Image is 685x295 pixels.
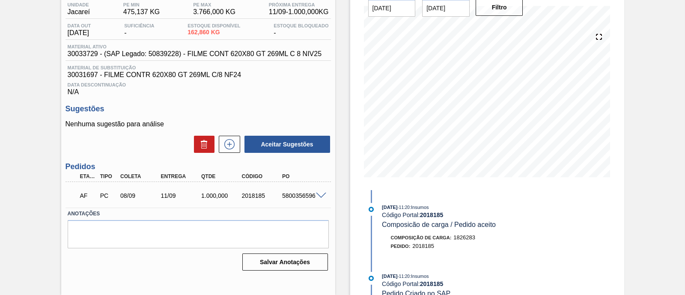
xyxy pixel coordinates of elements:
[68,8,90,16] span: Jacareí
[391,244,411,249] span: Pedido :
[66,120,331,128] p: Nenhuma sugestão para análise
[271,23,331,37] div: -
[280,173,325,179] div: PO
[98,173,119,179] div: Tipo
[66,104,331,113] h3: Sugestões
[244,136,330,153] button: Aceitar Sugestões
[240,135,331,154] div: Aceitar Sugestões
[68,208,329,220] label: Anotações
[66,162,331,171] h3: Pedidos
[199,192,244,199] div: 1.000,000
[410,205,429,210] span: : Insumos
[382,221,496,228] span: Composicão de carga / Pedido aceito
[280,192,325,199] div: 5800356596
[382,274,397,279] span: [DATE]
[453,234,475,241] span: 1826283
[68,23,91,28] span: Data out
[68,50,322,58] span: 30033729 - (SAP Legado: 50839228) - FILME CONT 620X80 GT 269ML C 8 NIV25
[269,8,329,16] span: 11/09 - 1.000,000 KG
[391,235,452,240] span: Composição de Carga :
[122,23,156,37] div: -
[118,173,163,179] div: Coleta
[420,212,444,218] strong: 2018185
[382,212,585,218] div: Código Portal:
[398,205,410,210] span: - 11:20
[78,186,98,205] div: Aguardando Faturamento
[369,207,374,212] img: atual
[193,2,235,7] span: PE MAX
[78,173,98,179] div: Etapa
[80,192,96,199] p: AF
[188,23,240,28] span: Estoque Disponível
[410,274,429,279] span: : Insumos
[412,243,434,249] span: 2018185
[274,23,328,28] span: Estoque Bloqueado
[188,29,240,36] span: 162,860 KG
[118,192,163,199] div: 08/09/2025
[123,2,160,7] span: PE MIN
[398,274,410,279] span: - 11:20
[159,192,203,199] div: 11/09/2025
[214,136,240,153] div: Nova sugestão
[190,136,214,153] div: Excluir Sugestões
[68,44,322,49] span: Material ativo
[420,280,444,287] strong: 2018185
[199,173,244,179] div: Qtde
[66,79,331,96] div: N/A
[68,82,329,87] span: Data Descontinuação
[193,8,235,16] span: 3.766,000 KG
[159,173,203,179] div: Entrega
[68,29,91,37] span: [DATE]
[240,173,284,179] div: Código
[98,192,119,199] div: Pedido de Compra
[68,2,90,7] span: Unidade
[269,2,329,7] span: Próxima Entrega
[68,71,329,79] span: 30031697 - FILME CONTR 620X80 GT 269ML C/8 NF24
[240,192,284,199] div: 2018185
[382,205,397,210] span: [DATE]
[68,65,329,70] span: Material de Substituição
[382,280,585,287] div: Código Portal:
[123,8,160,16] span: 475,137 KG
[124,23,154,28] span: Suficiência
[369,276,374,281] img: atual
[242,253,328,271] button: Salvar Anotações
